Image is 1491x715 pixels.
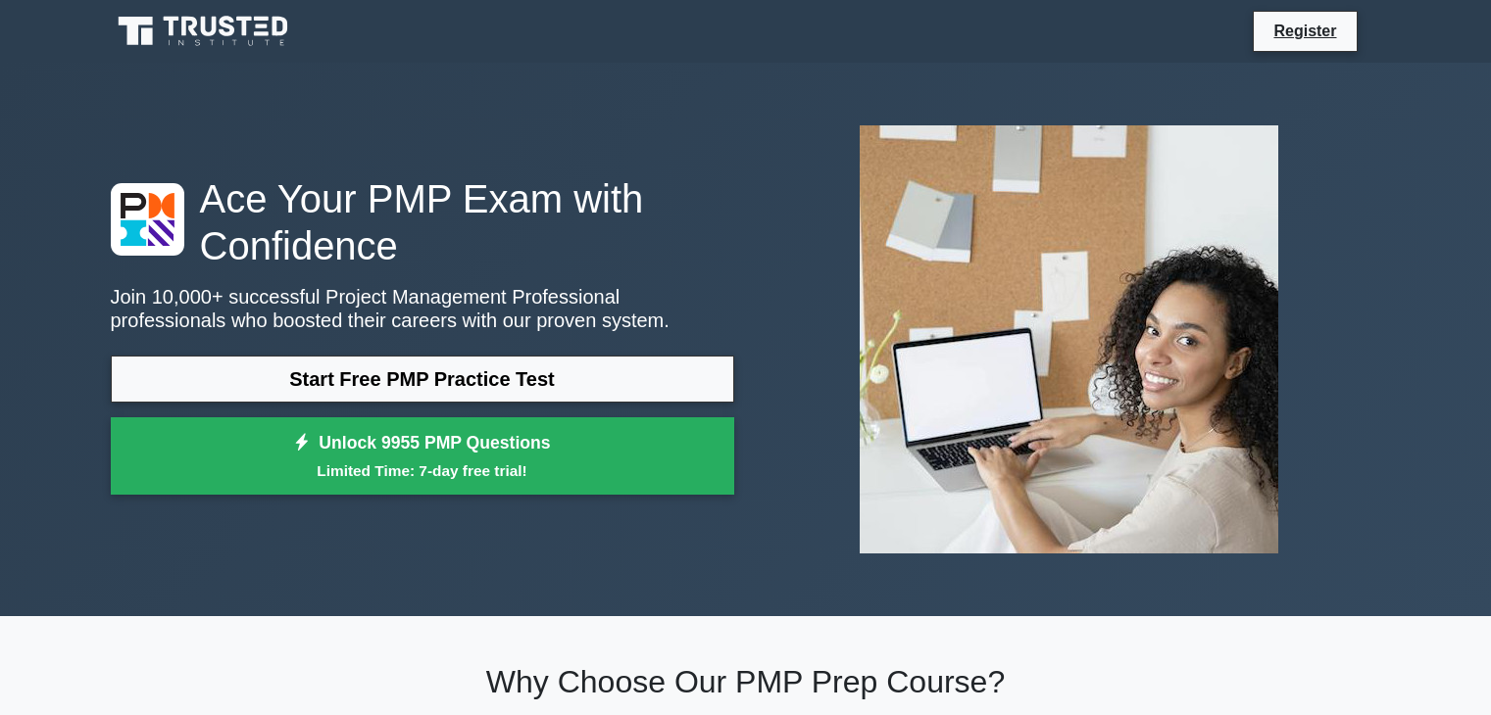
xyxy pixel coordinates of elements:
[111,417,734,496] a: Unlock 9955 PMP QuestionsLimited Time: 7-day free trial!
[111,663,1381,700] h2: Why Choose Our PMP Prep Course?
[111,356,734,403] a: Start Free PMP Practice Test
[135,459,710,482] small: Limited Time: 7-day free trial!
[111,285,734,332] p: Join 10,000+ successful Project Management Professional professionals who boosted their careers w...
[111,175,734,269] h1: Ace Your PMP Exam with Confidence
[1262,19,1348,43] a: Register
